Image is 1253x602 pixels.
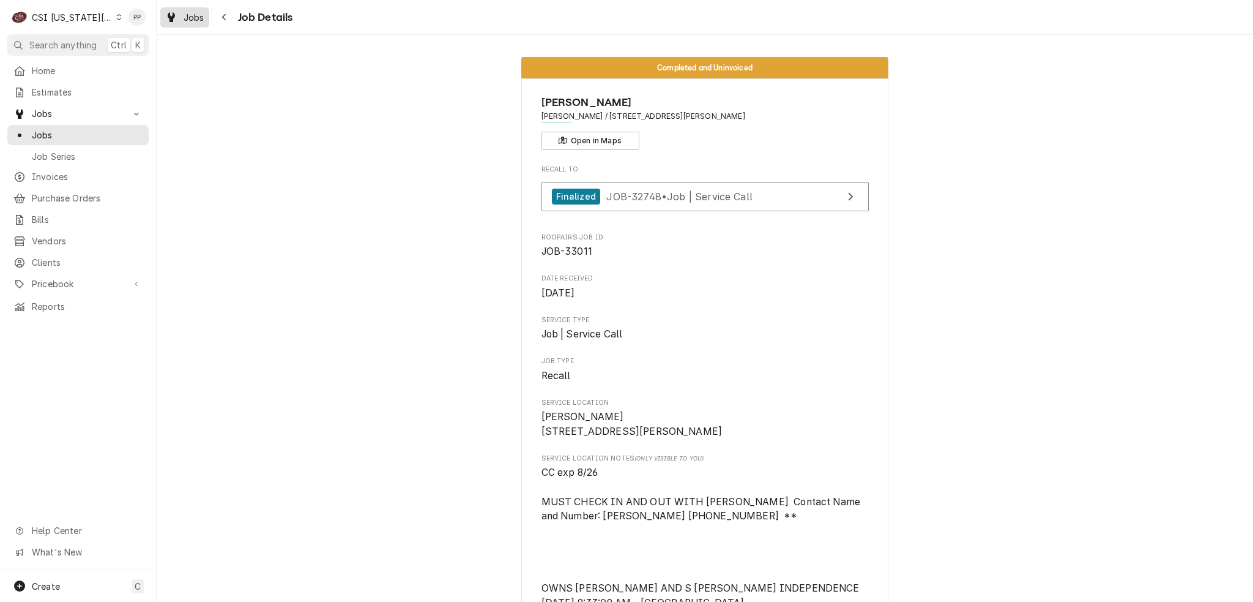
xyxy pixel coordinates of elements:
div: C [11,9,28,26]
span: Service Location [541,398,869,408]
a: Go to Pricebook [7,274,149,294]
div: Date Received [541,274,869,300]
span: Name [541,94,869,111]
span: K [135,39,141,51]
div: Finalized [552,189,600,205]
a: View Job [541,182,869,212]
div: Job Type [541,356,869,383]
span: Bills [32,213,143,226]
span: Completed and Uninvoiced [657,64,753,72]
a: Purchase Orders [7,188,149,208]
span: C [135,580,141,593]
span: Pricebook [32,277,124,290]
span: Job Type [541,369,869,383]
span: What's New [32,546,141,559]
span: Create [32,581,60,592]
span: Clients [32,256,143,269]
span: Jobs [184,11,204,24]
span: Date Received [541,286,869,301]
button: Open in Maps [541,132,639,150]
span: Invoices [32,170,143,183]
a: Go to What's New [7,542,149,562]
span: Service Type [541,315,869,325]
span: Job | Service Call [541,328,623,340]
div: Client Information [541,94,869,150]
span: Job Type [541,356,869,366]
span: Ctrl [111,39,127,51]
div: Recall To [541,165,869,217]
span: JOB-32748 • Job | Service Call [606,190,753,202]
span: Service Type [541,327,869,342]
span: Roopairs Job ID [541,244,869,259]
a: Jobs [160,7,209,28]
a: Job Series [7,146,149,167]
span: Job Details [234,9,293,26]
span: Help Center [32,524,141,537]
div: Roopairs Job ID [541,233,869,259]
a: Reports [7,296,149,317]
button: Search anythingCtrlK [7,34,149,56]
span: Estimates [32,86,143,99]
span: Home [32,64,143,77]
span: Vendors [32,235,143,247]
span: Recall To [541,165,869,175]
a: Go to Help Center [7,521,149,541]
div: Status [521,57,888,78]
span: Address [541,111,869,122]
span: Search anything [29,39,97,51]
span: Reports [32,300,143,313]
div: CSI [US_STATE][GEOGRAPHIC_DATA] [32,11,113,24]
span: Job Series [32,150,143,163]
span: Purchase Orders [32,192,143,205]
span: Service Location [541,410,869,438]
button: Navigate back [215,7,234,27]
span: [PERSON_NAME] [STREET_ADDRESS][PERSON_NAME] [541,411,723,437]
a: Invoices [7,167,149,187]
span: Jobs [32,107,124,120]
div: Service Type [541,315,869,342]
a: Jobs [7,125,149,145]
span: Jobs [32,129,143,141]
div: Service Location [541,398,869,439]
span: (Only Visible to You) [634,455,704,462]
div: PP [128,9,146,26]
span: [DATE] [541,287,575,299]
span: Service Location Notes [541,454,869,464]
span: Recall [541,370,571,382]
a: Estimates [7,82,149,102]
a: Clients [7,252,149,273]
a: Vendors [7,231,149,251]
a: Go to Jobs [7,103,149,124]
div: Philip Potter's Avatar [128,9,146,26]
span: Roopairs Job ID [541,233,869,243]
span: JOB-33011 [541,246,592,257]
span: Date Received [541,274,869,284]
div: CSI Kansas City's Avatar [11,9,28,26]
a: Bills [7,209,149,230]
a: Home [7,61,149,81]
